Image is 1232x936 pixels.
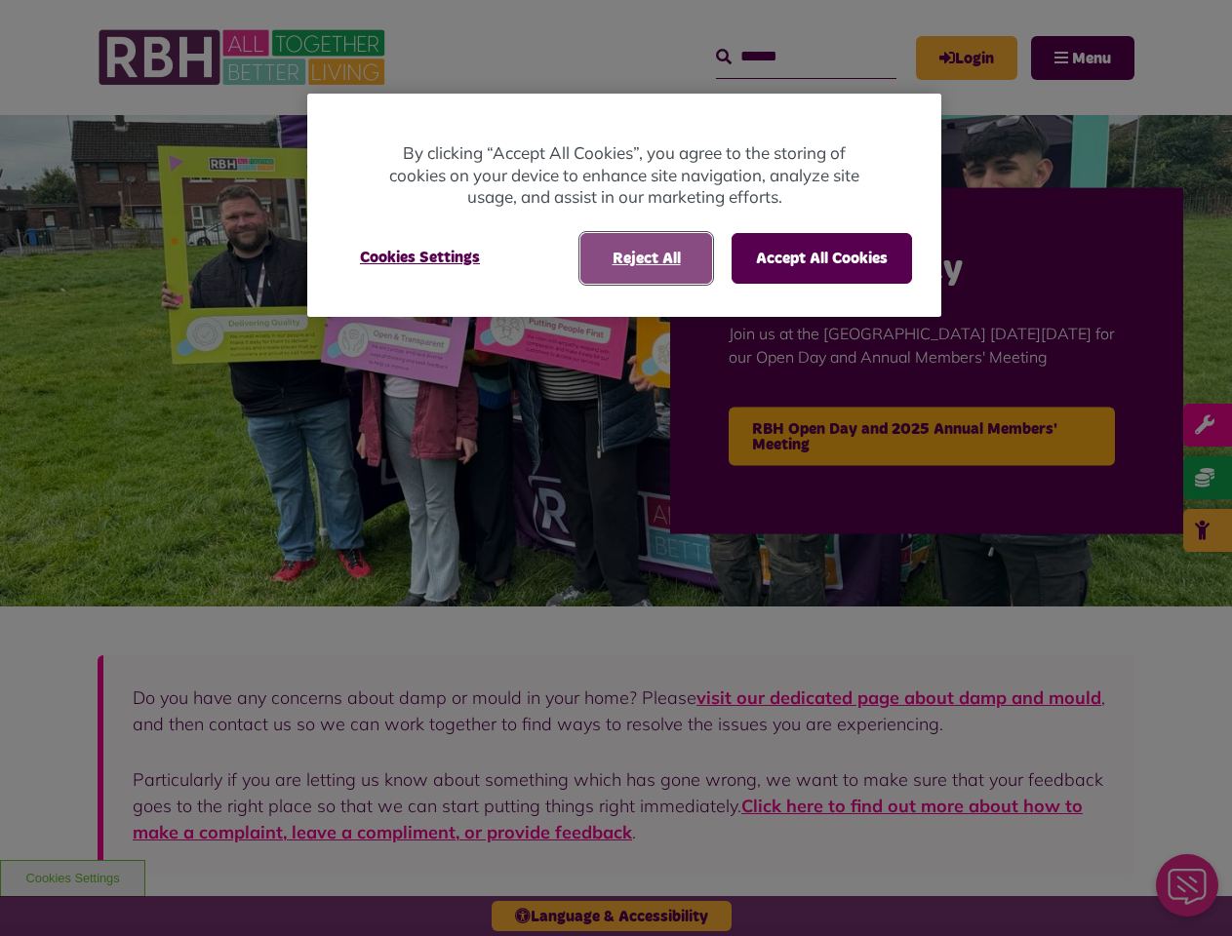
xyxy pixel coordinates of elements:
[337,233,503,282] button: Cookies Settings
[307,94,941,317] div: Privacy
[307,94,941,317] div: Cookie banner
[12,6,74,68] div: Close Web Assistant
[385,142,863,209] p: By clicking “Accept All Cookies”, you agree to the storing of cookies on your device to enhance s...
[732,233,912,284] button: Accept All Cookies
[580,233,712,284] button: Reject All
